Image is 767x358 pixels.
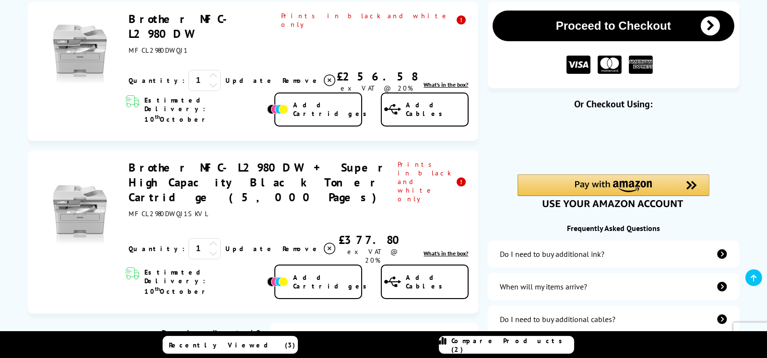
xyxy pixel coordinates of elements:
span: Add Cables [406,273,467,290]
div: When will my items arrive? [500,282,588,291]
a: Delete item from your basket [283,73,337,88]
a: Delete item from your basket [283,242,337,256]
span: Add Cartridges [293,101,372,118]
button: Proceed to Checkout [493,11,734,41]
span: Quantity: [129,244,185,253]
span: Recently Viewed (3) [169,341,296,349]
img: Add Cartridges [267,104,288,114]
span: ex VAT @ 20% [341,84,413,92]
iframe: PayPal [518,126,709,158]
span: Add Cables [406,101,467,118]
div: Do I need to buy additional ink? [500,249,605,259]
span: Remove [283,76,320,85]
a: Update [225,244,275,253]
span: Estimated Delivery: 10 October [144,96,265,124]
div: Or Checkout Using: [488,98,739,110]
span: MFCL2980DWQJ1 [129,46,188,55]
span: Prints in black and white only [281,12,468,29]
a: lnk_inthebox [424,250,469,257]
a: items-arrive [488,273,739,300]
a: Compare Products (2) [439,336,574,354]
img: Brother MFC-L2980DW [45,15,117,87]
span: Estimated Delivery: 10 October [144,268,265,296]
a: lnk_inthebox [424,81,469,88]
a: Update [225,76,275,85]
img: Brother MFC-L2980DW + Super High Capacity Black Toner Cartridge (5,000 Pages) [45,175,117,247]
span: Compare Products (2) [452,336,574,354]
img: American Express [629,56,653,74]
span: Prints in black and white only [398,160,469,203]
div: £256.58 [337,69,417,84]
div: Amazon Pay - Use your Amazon account [518,174,709,208]
sup: th [155,285,160,292]
span: MFCL2980DWQJ1SKVL [129,209,209,218]
div: £377.80 [337,232,409,247]
span: ex VAT @ 20% [347,247,398,265]
sup: th [155,113,160,120]
div: Do I need to buy additional cables? [500,314,616,324]
span: What's in the box? [424,81,469,88]
span: What's in the box? [424,250,469,257]
img: VISA [566,56,590,74]
span: Remove [283,244,320,253]
a: Brother MFC-L2980DW + Super High Capacity Black Toner Cartridge (5,000 Pages) [129,160,386,205]
div: Do you have a discount code? [103,328,260,337]
span: Quantity: [129,76,185,85]
a: Brother MFC-L2980DW [129,12,238,41]
div: Frequently Asked Questions [488,223,739,233]
a: additional-ink [488,241,739,267]
span: Add Cartridges [293,273,372,290]
a: Recently Viewed (3) [163,336,298,354]
img: MASTER CARD [598,56,622,74]
a: additional-cables [488,306,739,333]
img: Add Cartridges [267,277,288,287]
